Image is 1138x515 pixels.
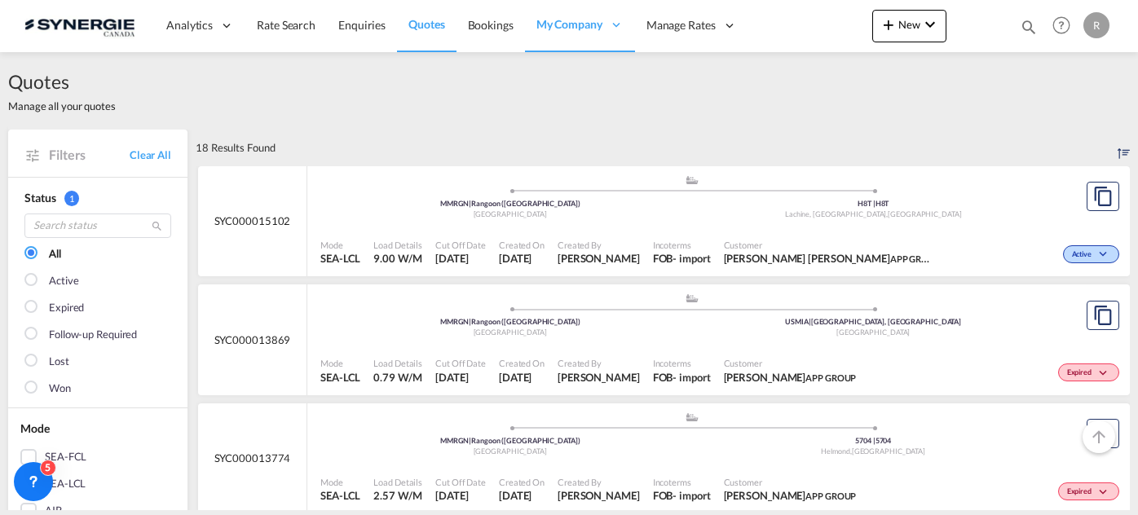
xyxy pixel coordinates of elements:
[653,476,711,488] span: Incoterms
[1063,245,1119,263] div: Change Status Here
[474,209,547,218] span: [GEOGRAPHIC_DATA]
[24,7,135,44] img: 1f56c880d42311ef80fc7dca854c8e59.png
[320,370,360,385] span: SEA-LCL
[8,68,116,95] span: Quotes
[558,370,640,385] span: Adriana Groposila
[1048,11,1075,39] span: Help
[151,220,163,232] md-icon: icon-magnify
[805,372,856,383] span: APP GROUP
[724,476,857,488] span: Customer
[198,284,1130,395] div: SYC000013869 assets/icons/custom/ship-fill.svgassets/icons/custom/roll-o-plane.svgOriginRangoon (...
[785,317,961,326] span: USMIA [GEOGRAPHIC_DATA], [GEOGRAPHIC_DATA]
[653,357,711,369] span: Incoterms
[724,239,936,251] span: Customer
[876,199,889,208] span: H8T
[49,246,61,262] div: All
[196,130,275,165] div: 18 Results Found
[673,370,710,385] div: - import
[435,239,486,251] span: Cut Off Date
[1083,12,1109,38] div: R
[1096,369,1115,378] md-icon: icon-chevron-down
[373,489,421,502] span: 2.57 W/M
[1048,11,1083,41] div: Help
[214,332,291,347] span: SYC000013869
[320,488,360,503] span: SEA-LCL
[682,294,702,302] md-icon: assets/icons/custom/ship-fill.svg
[440,199,580,208] span: MMRGN Rangoon ([GEOGRAPHIC_DATA])
[469,436,471,445] span: |
[653,370,711,385] div: FOB import
[24,213,171,238] input: Search status
[785,209,888,218] span: Lachine, [GEOGRAPHIC_DATA]
[724,251,936,266] span: Chun Yan Fu APP GROUP
[850,447,852,456] span: ,
[64,191,79,206] span: 1
[20,449,175,465] md-checkbox: SEA-FCL
[499,239,545,251] span: Created On
[130,147,171,162] a: Clear All
[1058,482,1119,500] div: Change Status Here
[49,327,137,343] div: Follow-up Required
[805,491,856,501] span: APP GROUP
[858,199,876,208] span: H8T
[373,252,421,265] span: 9.00 W/M
[24,191,55,205] span: Status
[879,15,898,34] md-icon: icon-plus 400-fg
[1020,18,1038,36] md-icon: icon-magnify
[257,18,315,32] span: Rate Search
[24,190,171,206] div: Status 1
[682,176,702,184] md-icon: assets/icons/custom/ship-fill.svg
[558,476,640,488] span: Created By
[440,436,580,445] span: MMRGN Rangoon ([GEOGRAPHIC_DATA])
[435,488,486,503] span: 4 Aug 2025
[536,16,602,33] span: My Company
[558,488,640,503] span: Adriana Groposila
[1067,486,1096,498] span: Expired
[1118,130,1130,165] div: Sort by: Created On
[469,317,471,326] span: |
[49,381,71,397] div: Won
[1096,488,1115,497] md-icon: icon-chevron-down
[1089,427,1109,447] md-icon: icon-arrow-up
[1058,363,1119,381] div: Change Status Here
[653,488,673,503] div: FOB
[888,209,961,218] span: [GEOGRAPHIC_DATA]
[45,449,86,465] div: SEA-FCL
[873,199,876,208] span: |
[558,251,640,266] span: Rosa Ho
[920,15,940,34] md-icon: icon-chevron-down
[214,451,291,465] span: SYC000013774
[1087,419,1119,448] button: Copy Quote
[724,370,857,385] span: Ivy Jiang APP GROUP
[653,370,673,385] div: FOB
[49,146,130,164] span: Filters
[836,328,910,337] span: [GEOGRAPHIC_DATA]
[872,10,946,42] button: icon-plus 400-fgNewicon-chevron-down
[373,476,422,488] span: Load Details
[653,239,711,251] span: Incoterms
[1072,249,1096,261] span: Active
[1083,420,1115,453] button: Go to Top
[499,357,545,369] span: Created On
[408,17,444,31] span: Quotes
[558,357,640,369] span: Created By
[890,252,941,265] span: APP GROUP
[653,251,673,266] div: FOB
[45,476,86,492] div: SEA-LCL
[320,357,360,369] span: Mode
[20,421,50,435] span: Mode
[49,354,69,370] div: Lost
[499,370,545,385] span: 6 Aug 2025
[724,488,857,503] span: Ivy Jiang APP GROUP
[474,328,547,337] span: [GEOGRAPHIC_DATA]
[1096,250,1115,259] md-icon: icon-chevron-down
[435,370,486,385] span: 6 Aug 2025
[320,476,360,488] span: Mode
[1093,306,1113,325] md-icon: assets/icons/custom/copyQuote.svg
[469,199,471,208] span: |
[338,18,386,32] span: Enquiries
[855,436,875,445] span: 5704
[474,447,547,456] span: [GEOGRAPHIC_DATA]
[20,476,175,492] md-checkbox: SEA-LCL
